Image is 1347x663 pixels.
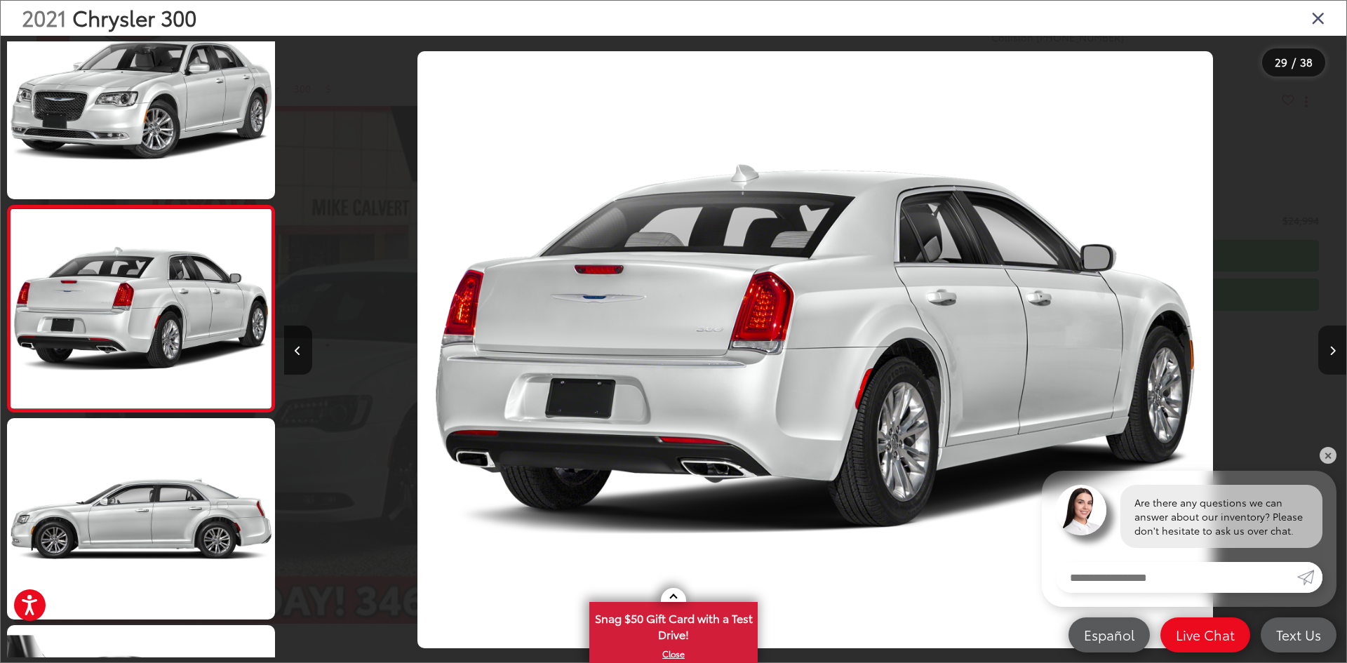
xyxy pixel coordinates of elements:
[8,209,274,408] img: 2021 Chrysler 300 S
[1077,626,1141,643] span: Español
[1318,326,1346,375] button: Next image
[1297,562,1322,593] a: Submit
[284,51,1346,648] div: 2021 Chrysler 300 S 28
[1120,485,1322,548] div: Are there any questions we can answer about our inventory? Please don't hesitate to ask us over c...
[1275,54,1287,69] span: 29
[417,51,1213,648] img: 2021 Chrysler 300 S
[284,326,312,375] button: Previous image
[1290,58,1297,67] span: /
[591,603,756,646] span: Snag $50 Gift Card with a Test Drive!
[4,417,277,622] img: 2021 Chrysler 300 S
[1261,617,1336,652] a: Text Us
[1269,626,1328,643] span: Text Us
[1160,617,1250,652] a: Live Chat
[1068,617,1150,652] a: Español
[1056,562,1297,593] input: Enter your message
[1311,8,1325,27] i: Close gallery
[72,2,196,32] span: Chrysler 300
[1056,485,1106,535] img: Agent profile photo
[22,2,67,32] span: 2021
[1169,626,1242,643] span: Live Chat
[1300,54,1313,69] span: 38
